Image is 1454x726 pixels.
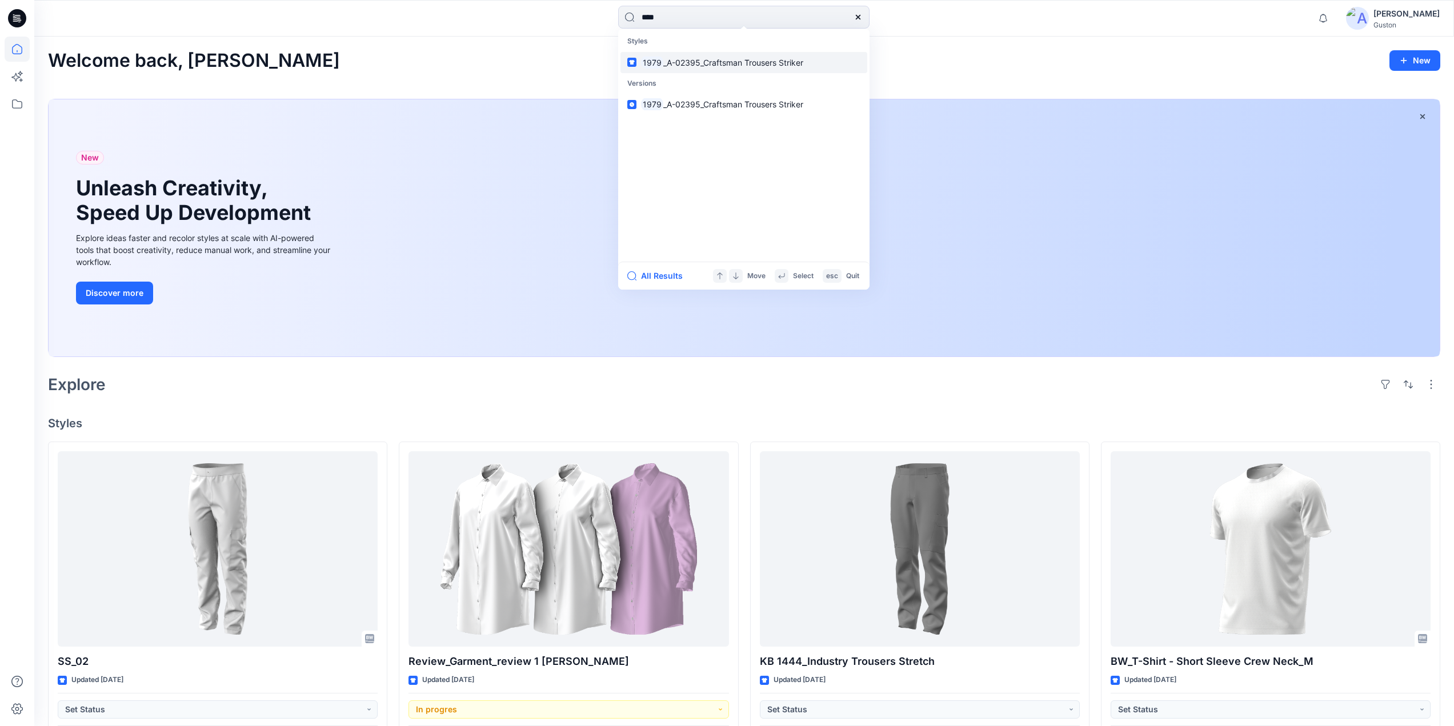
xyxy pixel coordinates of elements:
[627,269,690,283] button: All Results
[1111,653,1431,669] p: BW_T-Shirt - Short Sleeve Crew Neck_M
[1373,21,1440,29] div: Guston
[620,94,867,115] a: 1979_A-02395_Craftsman Trousers Striker
[760,451,1080,647] a: KB 1444_Industry Trousers Stretch
[1373,7,1440,21] div: [PERSON_NAME]
[663,99,803,109] span: _A-02395_Craftsman Trousers Striker
[774,674,826,686] p: Updated [DATE]
[81,151,99,165] span: New
[408,451,728,647] a: Review_Garment_review 1 Nina
[846,270,859,282] p: Quit
[620,31,867,52] p: Styles
[826,270,838,282] p: esc
[48,50,340,71] h2: Welcome back, [PERSON_NAME]
[1111,451,1431,647] a: BW_T-Shirt - Short Sleeve Crew Neck_M
[58,451,378,647] a: SS_02
[747,270,766,282] p: Move
[422,674,474,686] p: Updated [DATE]
[48,416,1440,430] h4: Styles
[58,653,378,669] p: SS_02
[76,176,316,225] h1: Unleash Creativity, Speed Up Development
[76,282,333,304] a: Discover more
[620,52,867,73] a: 1979_A-02395_Craftsman Trousers Striker
[76,282,153,304] button: Discover more
[76,232,333,268] div: Explore ideas faster and recolor styles at scale with AI-powered tools that boost creativity, red...
[760,653,1080,669] p: KB 1444_Industry Trousers Stretch
[620,73,867,94] p: Versions
[408,653,728,669] p: Review_Garment_review 1 [PERSON_NAME]
[1346,7,1369,30] img: avatar
[71,674,123,686] p: Updated [DATE]
[641,98,663,111] mark: 1979
[1124,674,1176,686] p: Updated [DATE]
[48,375,106,394] h2: Explore
[793,270,814,282] p: Select
[663,58,803,67] span: _A-02395_Craftsman Trousers Striker
[641,56,663,69] mark: 1979
[1389,50,1440,71] button: New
